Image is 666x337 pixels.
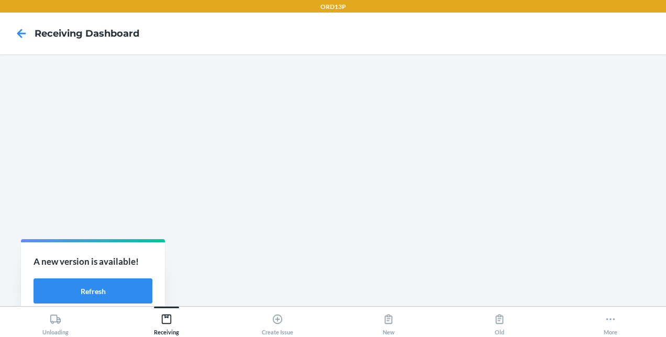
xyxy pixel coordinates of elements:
p: A new version is available! [34,255,152,268]
div: Receiving [154,309,179,335]
div: Unloading [42,309,69,335]
iframe: Receiving dashboard [8,63,658,298]
button: Create Issue [222,307,333,335]
button: New [333,307,444,335]
p: ORD13P [320,2,346,12]
button: Old [444,307,555,335]
div: Create Issue [262,309,293,335]
button: More [555,307,666,335]
button: Refresh [34,278,152,304]
div: More [604,309,617,335]
h4: Receiving dashboard [35,27,139,40]
div: Old [494,309,505,335]
button: Receiving [111,307,222,335]
div: New [383,309,395,335]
